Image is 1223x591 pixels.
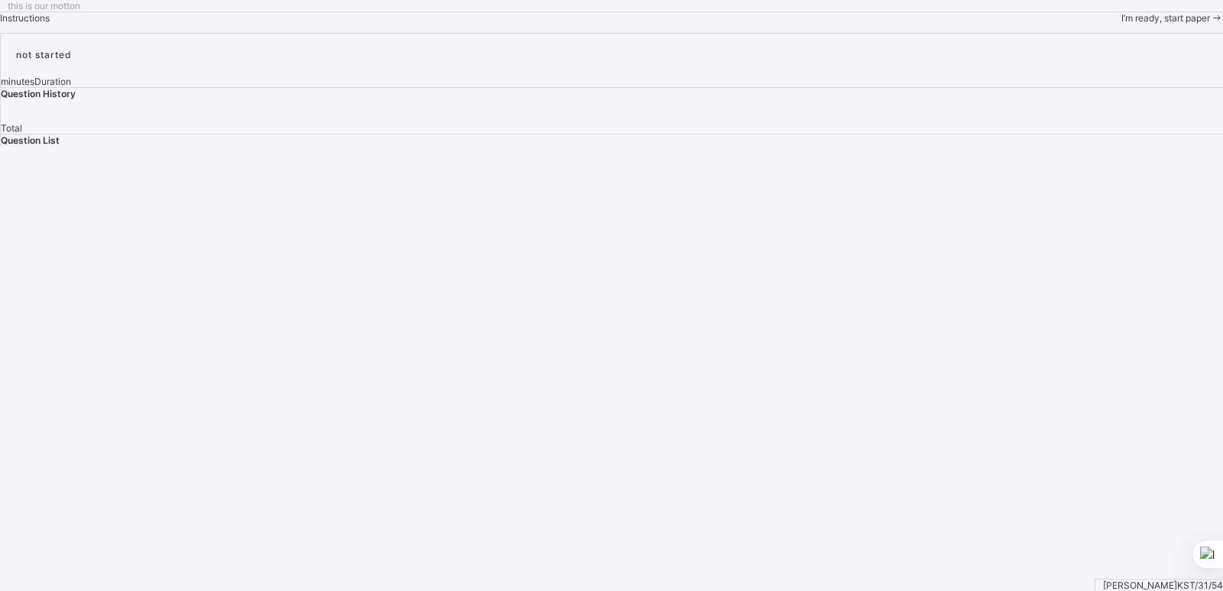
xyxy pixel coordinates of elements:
[1,122,22,134] span: Total
[16,49,72,60] span: not started
[1121,12,1210,24] span: I’m ready, start paper
[34,76,71,87] span: Duration
[1103,580,1177,591] span: [PERSON_NAME]
[1,76,34,87] span: minutes
[1177,580,1223,591] span: KST/31/54
[1,135,60,146] span: Question List
[1,88,76,99] span: Question History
